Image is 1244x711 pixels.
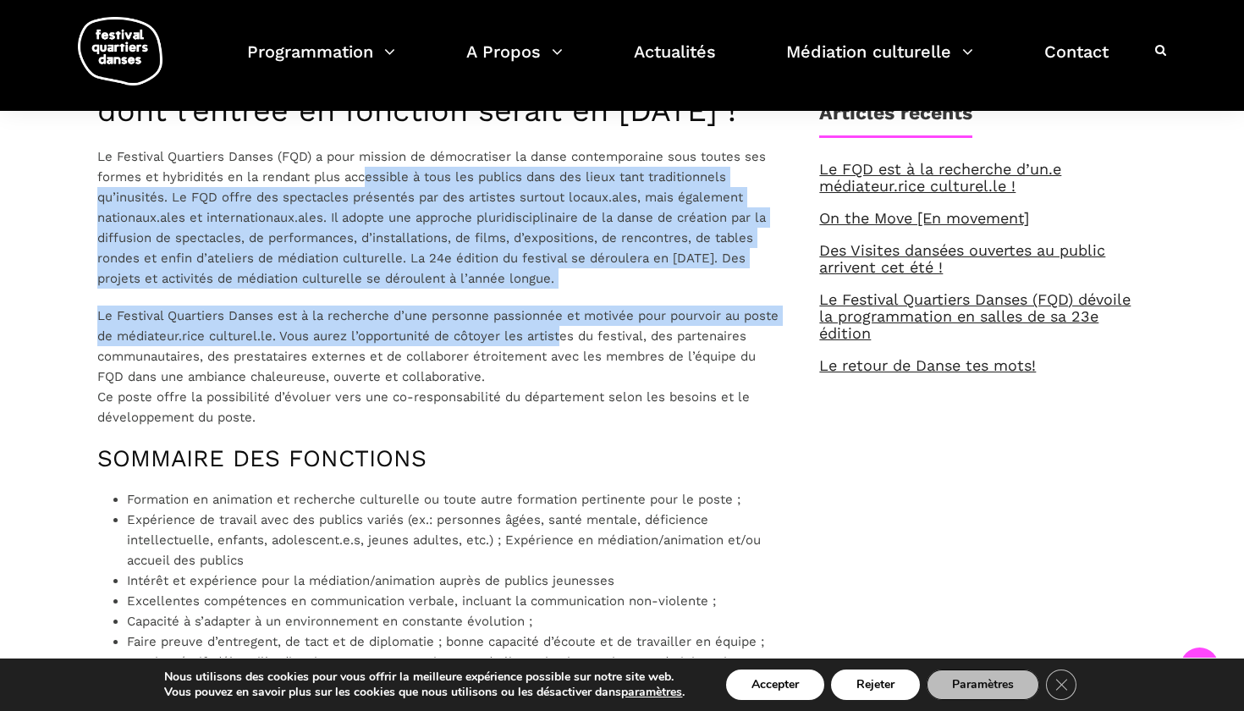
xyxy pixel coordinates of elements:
[819,356,1036,374] a: Le retour de Danse tes mots!
[927,670,1039,700] button: Paramètres
[786,37,973,87] a: Médiation culturelle
[127,510,785,570] li: Expérience de travail avec des publics variés (ex.: personnes âgées, santé mentale, déficience in...
[819,209,1029,227] a: On the Move [En movement]
[164,685,685,700] p: Vous pouvez en savoir plus sur les cookies que nous utilisons ou les désactiver dans .
[634,37,716,87] a: Actualités
[78,17,162,85] img: logo-fqd-med
[819,160,1061,195] a: Le FQD est à la recherche d’un.e médiateur.rice culturel.le !
[127,570,785,591] li: Intérêt et expérience pour la médiation/animation auprès de publics jeunesses
[819,102,972,138] h1: Articles récents
[466,37,563,87] a: A Propos
[1046,670,1076,700] button: Close GDPR Cookie Banner
[127,631,785,652] li: Faire preuve d’entregent, de tact et de diplomatie ; bonne capacité d’écoute et de travailler en ...
[819,241,1105,276] a: Des Visites dansées ouvertes au public arrivent cet été !
[127,489,785,510] li: Formation en animation et recherche culturelle ou toute autre formation pertinente pour le poste ;
[831,670,920,700] button: Rejeter
[127,611,785,631] li: Capacité à s’adapter à un environnement en constante évolution ;
[127,652,785,672] li: Esprit créatif, débrouillardise, jugement, autonomie, sens de l’organisation et rigueur administr...
[97,444,785,473] h4: SOMMAIRE DES FONCTIONS
[164,670,685,685] p: Nous utilisons des cookies pour vous offrir la meilleure expérience possible sur notre site web.
[621,685,682,700] button: paramètres
[247,37,395,87] a: Programmation
[127,591,785,611] li: Excellentes compétences en communication verbale, incluant la communication non-violente ;
[819,290,1131,342] a: Le Festival Quartiers Danses (FQD) dévoile la programmation en salles de sa 23e édition
[1044,37,1109,87] a: Contact
[97,146,785,289] p: Le Festival Quartiers Danses (FQD) a pour mission de démocratiser la danse contemporaine sous tou...
[97,306,785,427] p: Le Festival Quartiers Danses est à la recherche d’une personne passionnée et motivée pour pourvoi...
[726,670,824,700] button: Accepter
